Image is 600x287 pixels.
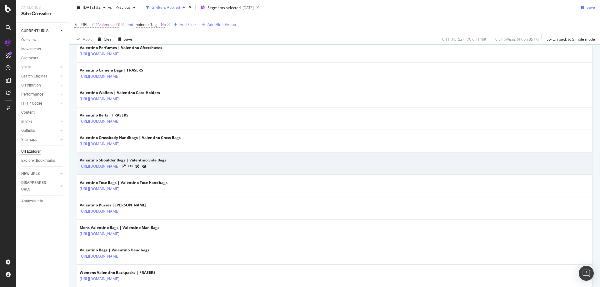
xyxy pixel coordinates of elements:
[21,64,31,71] div: Visits
[21,136,37,143] div: Sitemaps
[21,100,42,107] div: HTTP Codes
[80,96,119,102] a: [URL][DOMAIN_NAME]
[21,37,65,43] a: Overview
[199,21,236,28] button: Add Filter Group
[113,5,131,10] span: Previous
[142,163,147,170] a: URL Inspection
[21,55,65,62] a: Segments
[198,2,254,12] button: Segments selected[DATE]
[80,112,147,118] div: Valentino Belts | FRASERS
[21,109,65,116] a: Content
[152,5,180,10] div: 2 Filters Applied
[80,208,119,215] a: [URL][DOMAIN_NAME]
[21,198,65,205] a: Analysis Info
[21,148,65,155] a: Url Explorer
[579,266,594,281] div: Open Intercom Messenger
[21,100,58,107] a: HTTP Codes
[116,34,132,44] button: Save
[21,127,58,134] a: Outlinks
[80,157,166,163] div: Valentino Shoulder Bags | Valentino Side Bags
[161,20,166,29] span: No
[128,164,133,169] button: View HTML Source
[21,28,48,34] div: CURRENT URLS
[21,180,53,193] div: DISAPPEARED URLS
[89,22,91,27] span: =
[495,37,539,42] div: 0.51 % Visits ( 4K on 857K )
[21,73,47,80] div: Search Engines
[21,55,38,62] div: Segments
[95,34,113,44] button: Clear
[80,270,156,275] div: Womens Valentino Backpacks | FRASERS
[21,118,58,125] a: Inlinks
[80,247,149,253] div: Valentino Bags | Valentino Handbags
[108,5,113,10] span: vs
[21,171,40,177] div: NEW URLS
[242,5,254,10] div: [DATE]
[74,34,92,44] button: Apply
[135,163,140,170] a: AI Url Details
[80,141,119,147] a: [URL][DOMAIN_NAME]
[80,45,162,51] div: Valentino Perfumes | Valentino Aftershaves
[442,37,487,42] div: 0.11 % URLs ( 170 on 146K )
[21,37,36,43] div: Overview
[21,157,55,164] div: Explorer Bookmarks
[80,118,119,125] a: [URL][DOMAIN_NAME]
[21,127,35,134] div: Outlinks
[80,90,160,96] div: Valentino Wallets | Valentino Card Holders
[74,2,108,12] button: [DATE] #2
[21,157,65,164] a: Explorer Bookmarks
[21,91,43,98] div: Performance
[21,5,64,10] div: Analytics
[21,180,58,193] a: DISAPPEARED URLS
[80,253,119,260] a: [URL][DOMAIN_NAME]
[80,135,181,141] div: Valentino Crossbody Handbags | Valentino Cross Bags
[104,37,113,42] div: Clear
[80,163,119,170] a: [URL][DOMAIN_NAME]
[21,148,41,155] div: Url Explorer
[21,82,58,89] a: Distribution
[587,5,595,10] div: Save
[83,37,92,42] div: Apply
[124,37,132,42] div: Save
[21,73,58,80] a: Search Engines
[207,5,241,10] span: Segments selected
[21,28,58,34] a: CURRENT URLS
[92,20,120,29] span: ^.*/valentino.*$
[547,37,595,42] div: Switch back to Simple mode
[21,136,58,143] a: Sitemaps
[143,2,187,12] button: 2 Filters Applied
[80,67,147,73] div: Valentino Camera Bags | FRASERS
[180,22,196,27] div: Add Filter
[21,109,35,116] div: Content
[80,180,167,186] div: Valentino Tote Bags | Valentino Tote Handbags
[83,5,101,10] span: 2025 Aug. 29th #2
[80,276,119,282] a: [URL][DOMAIN_NAME]
[21,10,64,17] div: SiteCrawler
[544,34,595,44] button: Switch back to Simple mode
[21,46,41,52] div: Movements
[80,51,119,57] a: [URL][DOMAIN_NAME]
[80,202,147,208] div: Valentino Purses | [PERSON_NAME]
[80,225,159,230] div: Mens Valentino Bags | Valentino Man Bags
[127,22,133,27] div: and
[21,64,58,71] a: Visits
[207,22,236,27] div: Add Filter Group
[171,21,196,28] button: Add Filter
[74,22,88,27] span: Full URL
[21,171,58,177] a: NEW URLS
[80,231,119,237] a: [URL][DOMAIN_NAME]
[136,22,157,27] span: noindex Tag
[113,2,138,12] button: Previous
[21,198,43,205] div: Analysis Info
[158,22,160,27] span: =
[187,4,193,11] div: times
[21,91,58,98] a: Performance
[127,22,133,27] button: and
[122,165,126,168] a: Visit Online Page
[21,118,32,125] div: Inlinks
[21,46,65,52] a: Movements
[579,2,595,12] button: Save
[80,186,119,192] a: [URL][DOMAIN_NAME]
[21,82,41,89] div: Distribution
[80,73,119,80] a: [URL][DOMAIN_NAME]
